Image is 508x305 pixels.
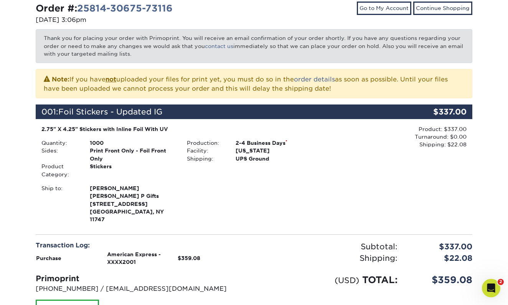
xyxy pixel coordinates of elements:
div: 1000 [84,139,181,147]
div: Ship to: [36,184,84,224]
strong: Note: [52,76,69,83]
div: Facility: [181,147,229,154]
div: UPS Ground [230,155,327,162]
a: Continue Shopping [413,2,472,15]
div: Print Front Only - Foil Front Only [84,147,181,162]
iframe: Intercom live chat [482,279,500,297]
a: 25814-30675-73116 [77,3,173,14]
div: Quantity: [36,139,84,147]
div: Shipping: [181,155,229,162]
div: Shipping: [254,252,403,264]
a: contact us [205,43,233,49]
div: $359.08 [403,273,478,287]
div: Product Category: [36,162,84,178]
div: 001: [36,104,399,119]
span: [STREET_ADDRESS] [90,200,175,208]
p: If you have uploaded your files for print yet, you must do so in the as soon as possible. Until y... [44,74,464,93]
a: order details [294,76,335,83]
p: Thank you for placing your order with Primoprint. You will receive an email confirmation of your ... [36,29,472,63]
div: $22.08 [403,252,478,264]
div: 2-4 Business Days [230,139,327,147]
p: [DATE] 3:06pm [36,15,248,25]
strong: American Express - XXXX2001 [107,251,161,265]
div: $337.00 [399,104,472,119]
div: Product: $337.00 Turnaround: $0.00 Shipping: $22.08 [327,125,467,149]
div: $337.00 [403,241,478,252]
iframe: Google Customer Reviews [445,284,508,305]
a: Go to My Account [357,2,411,15]
div: Primoprint [36,273,248,284]
p: [PHONE_NUMBER] / [EMAIL_ADDRESS][DOMAIN_NAME] [36,284,248,293]
div: 2.75" X 4.25" Stickers with Inline Foil With UV [41,125,321,133]
strong: $359.08 [178,255,200,261]
span: 2 [498,279,504,285]
span: TOTAL: [362,274,397,285]
div: Stickers [84,162,181,178]
div: [US_STATE] [230,147,327,154]
small: (USD) [335,275,359,285]
b: not [106,76,116,83]
span: [PERSON_NAME] P Gifts [90,192,175,200]
strong: Order #: [36,3,173,14]
div: Subtotal: [254,241,403,252]
span: [PERSON_NAME] [90,184,175,192]
span: Foil Stickers - Updated IG [58,107,162,116]
strong: [GEOGRAPHIC_DATA], NY 11747 [90,184,175,223]
div: Production: [181,139,229,147]
strong: Purchase [36,255,61,261]
div: Transaction Log: [36,241,248,250]
div: Sides: [36,147,84,162]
